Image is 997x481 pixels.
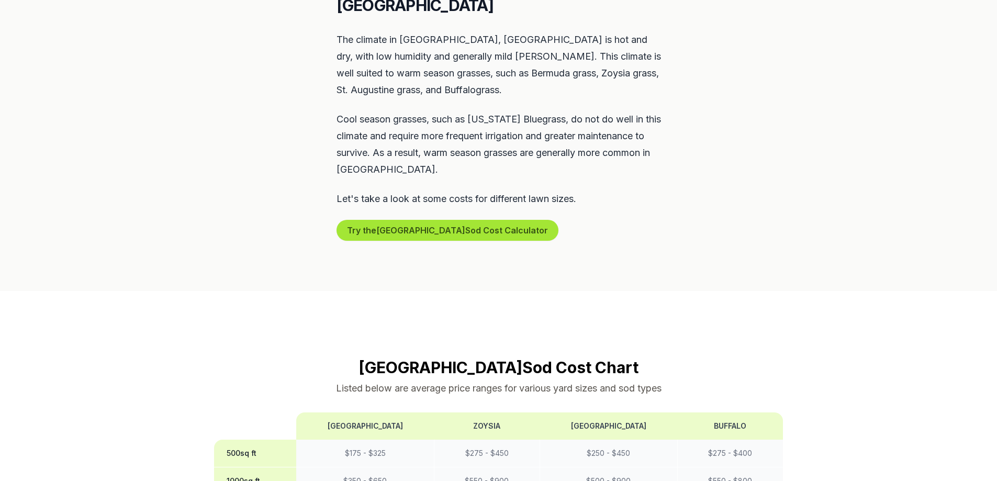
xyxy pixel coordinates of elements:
[296,440,434,467] td: $ 175 - $ 325
[337,220,558,241] button: Try the[GEOGRAPHIC_DATA]Sod Cost Calculator
[296,412,434,440] th: [GEOGRAPHIC_DATA]
[214,358,783,377] h2: [GEOGRAPHIC_DATA] Sod Cost Chart
[337,191,661,207] p: Let's take a look at some costs for different lawn sizes.
[434,440,540,467] td: $ 275 - $ 450
[214,381,783,396] p: Listed below are average price ranges for various yard sizes and sod types
[540,412,677,440] th: [GEOGRAPHIC_DATA]
[540,440,677,467] td: $ 250 - $ 450
[214,440,297,467] th: 500 sq ft
[677,440,783,467] td: $ 275 - $ 400
[434,412,540,440] th: Zoysia
[337,111,661,178] p: Cool season grasses, such as [US_STATE] Bluegrass, do not do well in this climate and require mor...
[337,31,661,98] p: The climate in [GEOGRAPHIC_DATA], [GEOGRAPHIC_DATA] is hot and dry, with low humidity and general...
[677,412,783,440] th: Buffalo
